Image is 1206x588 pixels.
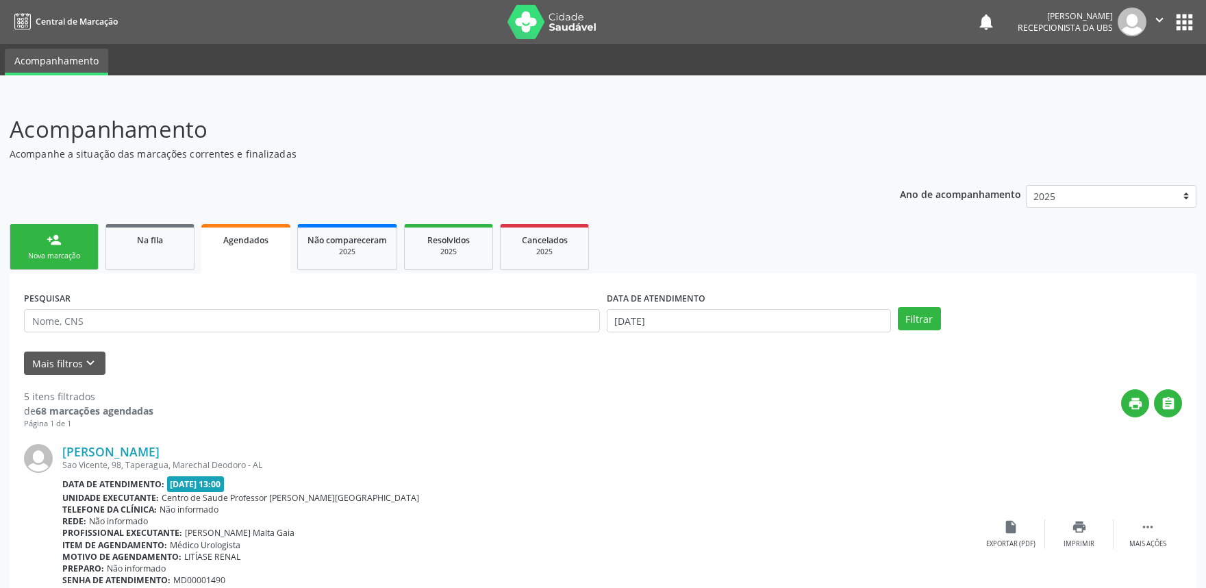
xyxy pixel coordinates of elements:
[414,247,483,257] div: 2025
[24,418,153,430] div: Página 1 de 1
[173,574,225,586] span: MD00001490
[10,147,840,161] p: Acompanhe a situação das marcações correntes e finalizadas
[898,307,941,330] button: Filtrar
[89,515,148,527] span: Não informado
[1018,22,1113,34] span: Recepcionista da UBS
[986,539,1035,549] div: Exportar (PDF)
[10,112,840,147] p: Acompanhamento
[307,247,387,257] div: 2025
[62,574,171,586] b: Senha de atendimento:
[162,492,419,504] span: Centro de Saude Professor [PERSON_NAME][GEOGRAPHIC_DATA]
[24,309,600,332] input: Nome, CNS
[1154,389,1182,417] button: 
[24,288,71,309] label: PESQUISAR
[5,49,108,75] a: Acompanhamento
[24,389,153,404] div: 5 itens filtrados
[1152,12,1167,27] i: 
[137,234,163,246] span: Na fila
[62,459,977,471] div: Sao Vicente, 98, Taperagua, Marechal Deodoro - AL
[170,539,240,551] span: Médico Urologista
[62,563,104,574] b: Preparo:
[62,444,160,459] a: [PERSON_NAME]
[1072,519,1087,535] i: print
[107,563,166,574] span: Não informado
[1172,10,1196,34] button: apps
[62,539,167,551] b: Item de agendamento:
[185,527,294,539] span: [PERSON_NAME] Malta Gaia
[510,247,579,257] div: 2025
[184,551,240,563] span: LITÍASE RENAL
[607,309,891,332] input: Selecione um intervalo
[1140,519,1155,535] i: 
[62,478,164,490] b: Data de atendimento:
[977,12,996,32] button: notifications
[62,492,159,504] b: Unidade executante:
[1003,519,1018,535] i: insert_drive_file
[307,234,387,246] span: Não compareceram
[223,234,268,246] span: Agendados
[83,356,98,371] i: keyboard_arrow_down
[1121,389,1149,417] button: print
[47,232,62,247] div: person_add
[62,515,86,527] b: Rede:
[24,352,105,376] button: Mais filtroskeyboard_arrow_down
[427,234,470,246] span: Resolvidos
[1018,10,1113,22] div: [PERSON_NAME]
[167,476,225,492] span: [DATE] 13:00
[36,16,118,27] span: Central de Marcação
[522,234,568,246] span: Cancelados
[24,444,53,473] img: img
[62,504,157,515] b: Telefone da clínica:
[1146,8,1172,36] button: 
[160,504,218,515] span: Não informado
[1064,539,1094,549] div: Imprimir
[1161,396,1176,411] i: 
[36,404,153,417] strong: 68 marcações agendadas
[62,551,181,563] b: Motivo de agendamento:
[1129,539,1166,549] div: Mais ações
[607,288,705,309] label: DATA DE ATENDIMENTO
[1118,8,1146,36] img: img
[10,10,118,33] a: Central de Marcação
[24,404,153,418] div: de
[900,185,1021,202] p: Ano de acompanhamento
[1128,396,1143,411] i: print
[62,527,182,539] b: Profissional executante:
[20,251,88,261] div: Nova marcação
